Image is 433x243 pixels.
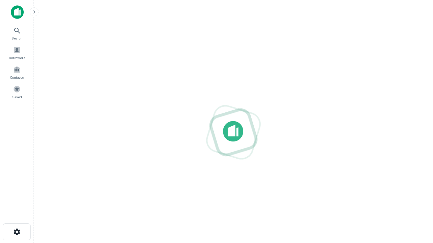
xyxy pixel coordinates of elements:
a: Search [2,24,32,42]
span: Search [12,35,23,41]
span: Contacts [10,75,24,80]
span: Borrowers [9,55,25,60]
span: Saved [12,94,22,100]
a: Saved [2,83,32,101]
a: Contacts [2,63,32,81]
img: capitalize-icon.png [11,5,24,19]
a: Borrowers [2,44,32,62]
iframe: Chat Widget [399,189,433,221]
